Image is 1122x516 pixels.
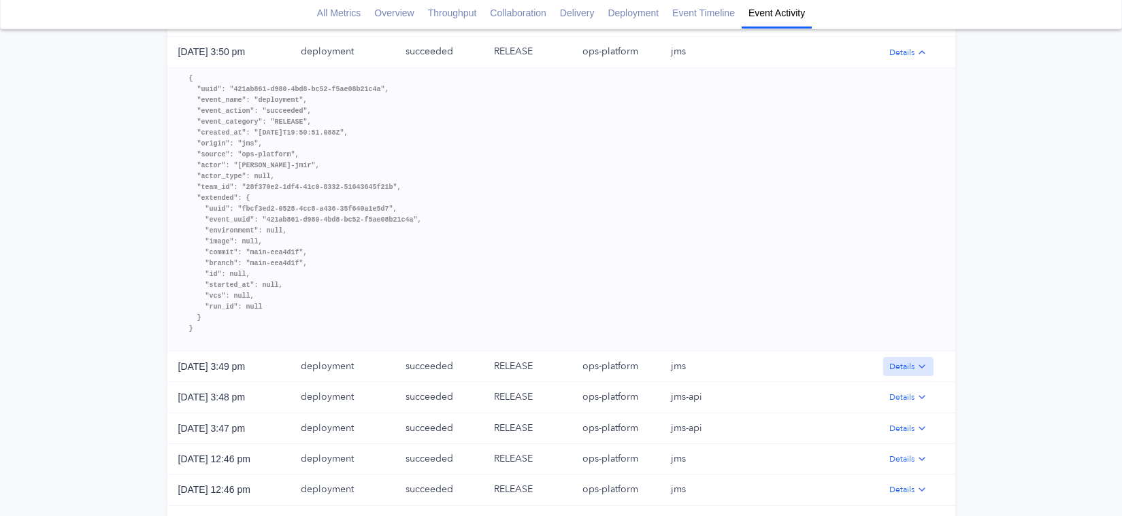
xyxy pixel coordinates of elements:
[917,453,927,464] img: Angle-down.svg
[660,37,861,67] td: jms
[395,443,483,474] td: succeeded
[395,37,483,67] td: succeeded
[178,46,246,57] span: [DATE] 3:50 pm
[660,475,861,505] td: jms
[917,361,927,372] img: Angle-down.svg
[917,423,927,434] img: Angle-down.svg
[660,382,861,413] td: jms-api
[608,6,659,20] span: Deployment
[428,6,477,20] span: Throughput
[572,382,660,413] td: ops-platform
[883,483,934,496] span: Toggle Row Expanded
[178,423,246,434] span: [DATE] 3:47 pm
[178,453,250,464] span: [DATE] 12:46 pm
[178,484,250,495] span: [DATE] 12:46 pm
[560,6,595,20] span: Delivery
[178,361,246,372] span: [DATE] 3:49 pm
[483,37,572,67] td: RELEASE
[395,351,483,381] td: succeeded
[917,47,927,58] img: Angle-up.svg
[883,45,934,58] span: Toggle Row Expanded
[290,37,395,67] td: deployment
[917,392,927,402] img: Angle-down.svg
[883,480,934,499] button: Details
[483,382,572,413] td: RELEASE
[883,419,934,438] button: Details
[189,73,934,334] pre: { "uuid": "421ab861-d980-4bd8-bc52-f5ae08b21c4a", "event_name": "deployment", "event_action": "su...
[395,382,483,413] td: succeeded
[483,443,572,474] td: RELEASE
[660,443,861,474] td: jms
[917,484,927,495] img: Angle-down.svg
[883,359,934,372] span: Toggle Row Expanded
[572,443,660,474] td: ops-platform
[483,351,572,381] td: RELEASE
[672,6,735,20] span: Event Timeline
[748,6,805,20] span: Event Activity
[290,413,395,443] td: deployment
[395,413,483,443] td: succeeded
[883,390,934,403] span: Toggle Row Expanded
[483,413,572,443] td: RELEASE
[374,6,414,20] span: Overview
[883,449,934,468] button: Details
[290,382,395,413] td: deployment
[395,475,483,505] td: succeeded
[490,6,546,20] span: Collaboration
[290,475,395,505] td: deployment
[883,388,934,407] button: Details
[660,351,861,381] td: jms
[572,475,660,505] td: ops-platform
[572,351,660,381] td: ops-platform
[660,413,861,443] td: jms-api
[883,421,934,434] span: Toggle Row Expanded
[883,42,934,61] button: Details
[178,392,246,402] span: [DATE] 3:48 pm
[290,351,395,381] td: deployment
[483,475,572,505] td: RELEASE
[883,451,934,464] span: Toggle Row Expanded
[317,6,361,20] span: All Metrics
[290,443,395,474] td: deployment
[572,37,660,67] td: ops-platform
[883,357,934,376] button: Details
[572,413,660,443] td: ops-platform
